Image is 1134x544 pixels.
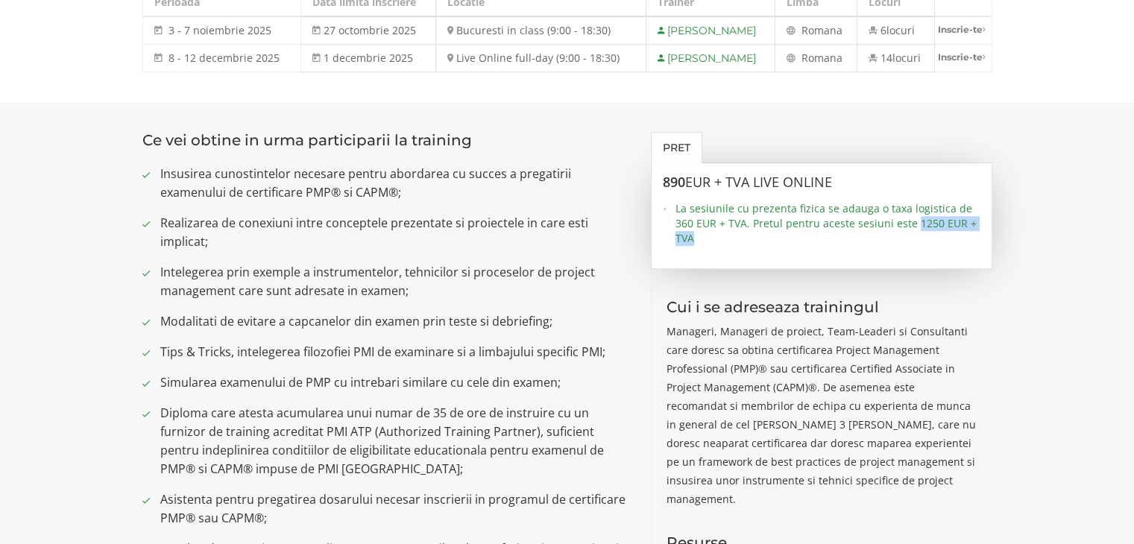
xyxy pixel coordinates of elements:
span: Modalitati de evitare a capcanelor din examen prin teste si debriefing; [160,312,629,331]
span: mana [814,23,842,37]
td: 14 [857,45,934,72]
p: Manageri, Manageri de proiect, Team-Leaderi si Consultanti care doresc sa obtina certificarea Pro... [667,322,977,508]
span: locuri [892,51,921,65]
span: La sesiunile cu prezenta fizica se adauga o taxa logistica de 360 EUR + TVA. Pretul pentru aceste... [675,201,980,246]
td: Bucuresti in class (9:00 - 18:30) [435,16,646,45]
a: Inscrie-te [935,45,991,69]
td: 1 decembrie 2025 [301,45,436,72]
span: Ro [801,23,814,37]
span: Intelegerea prin exemple a instrumentelor, tehnicilor si proceselor de project management care su... [160,263,629,300]
td: 27 octombrie 2025 [301,16,436,45]
td: [PERSON_NAME] [646,45,775,72]
span: locuri [886,23,915,37]
span: Tips & Tricks, intelegerea filozofiei PMI de examinare si a limbajului specific PMI; [160,343,629,361]
h3: Cui i se adreseaza trainingul [667,299,977,315]
a: Inscrie-te [935,17,991,42]
h3: Ce vei obtine in urma participarii la training [142,132,629,148]
span: Ro [801,51,814,65]
td: Live Online full-day (9:00 - 18:30) [435,45,646,72]
span: EUR + TVA LIVE ONLINE [685,173,832,191]
span: Simularea examenului de PMP cu intrebari similare cu cele din examen; [160,373,629,392]
span: 3 - 7 noiembrie 2025 [168,23,271,37]
span: Realizarea de conexiuni intre conceptele prezentate si proiectele in care esti implicat; [160,214,629,251]
h3: 890 [663,175,980,190]
td: 6 [857,16,934,45]
span: 8 - 12 decembrie 2025 [168,51,280,65]
td: [PERSON_NAME] [646,16,775,45]
span: Diploma care atesta acumularea unui numar de 35 de ore de instruire cu un furnizor de training ac... [160,404,629,478]
span: mana [814,51,842,65]
span: Asistenta pentru pregatirea dosarului necesar inscrierii in programul de certificare PMP® sau CAPM®; [160,490,629,528]
a: Pret [651,132,702,163]
span: Insusirea cunostintelor necesare pentru abordarea cu succes a pregatirii examenului de certificar... [160,165,629,202]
